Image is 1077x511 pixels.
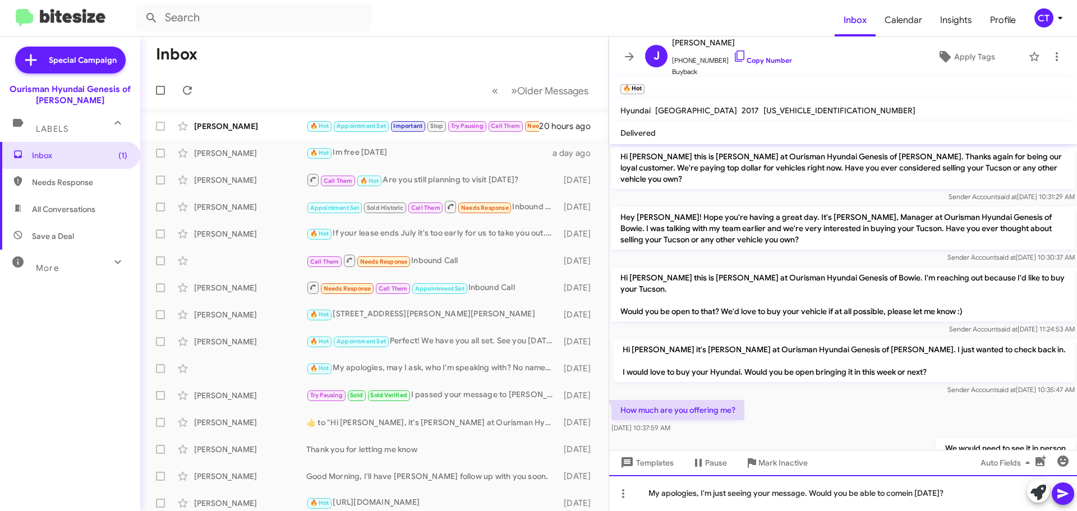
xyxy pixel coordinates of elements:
[485,79,505,102] button: Previous
[763,105,915,116] span: [US_VEHICLE_IDENTIFICATION_NUMBER]
[835,4,876,36] a: Inbox
[310,204,360,211] span: Appointment Set
[350,392,363,399] span: Sold
[194,417,306,428] div: [PERSON_NAME]
[705,453,727,473] span: Pause
[36,263,59,273] span: More
[324,177,353,185] span: Call Them
[620,128,656,138] span: Delivered
[337,338,386,345] span: Appointment Set
[511,84,517,98] span: »
[553,148,600,159] div: a day ago
[611,268,1075,321] p: Hi [PERSON_NAME] this is [PERSON_NAME] at Ourisman Hyundai Genesis of Bowie. I'm reaching out bec...
[32,204,95,215] span: All Conversations
[32,177,127,188] span: Needs Response
[491,122,520,130] span: Call Them
[527,122,575,130] span: Needs Response
[306,417,558,428] div: ​👍​ to " Hi [PERSON_NAME], it's [PERSON_NAME] at Ourisman Hyundai Genesis of Bowie. I'm reaching ...
[306,308,558,321] div: [STREET_ADDRESS][PERSON_NAME][PERSON_NAME]
[539,121,600,132] div: 20 hours ago
[683,453,736,473] button: Pause
[558,309,600,320] div: [DATE]
[876,4,931,36] a: Calendar
[360,258,408,265] span: Needs Response
[194,282,306,293] div: [PERSON_NAME]
[370,392,407,399] span: Sold Verified
[998,325,1018,333] span: said at
[451,122,484,130] span: Try Pausing
[194,309,306,320] div: [PERSON_NAME]
[954,47,995,67] span: Apply Tags
[558,255,600,266] div: [DATE]
[609,475,1077,511] div: My apologies, I'm just seeing your message. Would you be able to comein [DATE]?
[194,201,306,213] div: [PERSON_NAME]
[379,285,408,292] span: Call Them
[32,150,127,161] span: Inbox
[672,49,792,66] span: [PHONE_NUMBER]
[996,253,1016,261] span: said at
[609,453,683,473] button: Templates
[611,400,744,420] p: How much are you offering me?
[310,338,329,345] span: 🔥 Hot
[558,471,600,482] div: [DATE]
[36,124,68,134] span: Labels
[306,444,558,455] div: Thank you for letting me know
[558,363,600,374] div: [DATE]
[194,498,306,509] div: [PERSON_NAME]
[653,47,660,65] span: J
[558,174,600,186] div: [DATE]
[194,444,306,455] div: [PERSON_NAME]
[306,119,539,132] div: What paper work do I need to fill out [DATE]
[306,173,558,187] div: Are you still planning to visit [DATE]?
[931,4,981,36] span: Insights
[758,453,808,473] span: Mark Inactive
[997,192,1017,201] span: said at
[733,56,792,65] a: Copy Number
[620,105,651,116] span: Hyundai
[337,122,386,130] span: Appointment Set
[156,45,197,63] h1: Inbox
[558,390,600,401] div: [DATE]
[360,177,379,185] span: 🔥 Hot
[461,204,509,211] span: Needs Response
[367,204,404,211] span: Sold Historic
[618,453,674,473] span: Templates
[194,336,306,347] div: [PERSON_NAME]
[194,174,306,186] div: [PERSON_NAME]
[310,258,339,265] span: Call Them
[736,453,817,473] button: Mark Inactive
[558,282,600,293] div: [DATE]
[672,36,792,49] span: [PERSON_NAME]
[972,453,1043,473] button: Auto Fields
[324,285,371,292] span: Needs Response
[306,471,558,482] div: Good Morning, I'll have [PERSON_NAME] follow up with you soon.
[558,417,600,428] div: [DATE]
[194,390,306,401] div: [PERSON_NAME]
[194,471,306,482] div: [PERSON_NAME]
[492,84,498,98] span: «
[742,105,759,116] span: 2017
[306,335,558,348] div: Perfect! We have you all set. See you [DATE]
[411,204,440,211] span: Call Them
[310,122,329,130] span: 🔥 Hot
[558,498,600,509] div: [DATE]
[194,228,306,240] div: [PERSON_NAME]
[981,453,1034,473] span: Auto Fields
[620,84,645,94] small: 🔥 Hot
[306,362,558,375] div: My apologies, may I ask, who I'm speaking with? No name came in
[981,4,1025,36] span: Profile
[15,47,126,73] a: Special Campaign
[558,201,600,213] div: [DATE]
[611,146,1075,189] p: Hi [PERSON_NAME] this is [PERSON_NAME] at Ourisman Hyundai Genesis of [PERSON_NAME]. Thanks again...
[517,85,588,97] span: Older Messages
[306,254,558,268] div: Inbound Call
[306,496,558,509] div: [URL][DOMAIN_NAME]
[558,228,600,240] div: [DATE]
[306,146,553,159] div: Im free [DATE]
[310,392,343,399] span: Try Pausing
[194,121,306,132] div: [PERSON_NAME]
[558,444,600,455] div: [DATE]
[1025,8,1065,27] button: CT
[655,105,737,116] span: [GEOGRAPHIC_DATA]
